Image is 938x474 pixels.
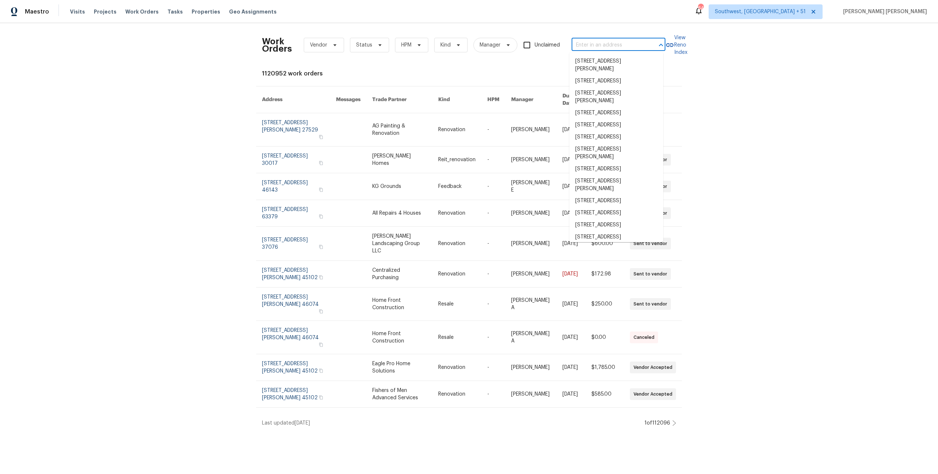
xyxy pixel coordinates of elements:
[505,200,557,227] td: [PERSON_NAME]
[295,421,310,426] span: [DATE]
[192,8,220,15] span: Properties
[366,288,432,321] td: Home Front Construction
[480,41,501,49] span: Manager
[94,8,117,15] span: Projects
[318,367,324,374] button: Copy Address
[481,200,505,227] td: -
[569,131,663,143] li: [STREET_ADDRESS]
[256,86,330,113] th: Address
[432,288,481,321] td: Resale
[125,8,159,15] span: Work Orders
[366,354,432,381] td: Eagle Pro Home Solutions
[505,147,557,173] td: [PERSON_NAME]
[715,8,806,15] span: Southwest, [GEOGRAPHIC_DATA] + 51
[481,288,505,321] td: -
[262,70,676,77] div: 1120952 work orders
[432,86,481,113] th: Kind
[569,219,663,231] li: [STREET_ADDRESS]
[481,113,505,147] td: -
[569,231,663,243] li: [STREET_ADDRESS]
[481,381,505,408] td: -
[505,261,557,288] td: [PERSON_NAME]
[318,341,324,348] button: Copy Address
[318,134,324,140] button: Copy Address
[366,321,432,354] td: Home Front Construction
[481,147,505,173] td: -
[229,8,277,15] span: Geo Assignments
[401,41,411,49] span: HPM
[366,227,432,261] td: [PERSON_NAME] Landscaping Group LLC
[330,86,366,113] th: Messages
[366,381,432,408] td: Fishers of Men Advanced Services
[557,86,586,113] th: Due Date
[432,354,481,381] td: Renovation
[318,308,324,315] button: Copy Address
[440,41,451,49] span: Kind
[432,321,481,354] td: Resale
[318,244,324,250] button: Copy Address
[505,354,557,381] td: [PERSON_NAME]
[318,394,324,401] button: Copy Address
[318,213,324,220] button: Copy Address
[505,381,557,408] td: [PERSON_NAME]
[569,143,663,163] li: [STREET_ADDRESS][PERSON_NAME]
[481,86,505,113] th: HPM
[318,186,324,193] button: Copy Address
[366,261,432,288] td: Centralized Purchasing
[698,4,703,12] div: 643
[366,147,432,173] td: [PERSON_NAME] Homes
[432,261,481,288] td: Renovation
[432,227,481,261] td: Renovation
[569,107,663,119] li: [STREET_ADDRESS]
[535,41,560,49] span: Unclaimed
[481,354,505,381] td: -
[481,227,505,261] td: -
[310,41,327,49] span: Vendor
[505,227,557,261] td: [PERSON_NAME]
[481,173,505,200] td: -
[505,173,557,200] td: [PERSON_NAME] E
[569,87,663,107] li: [STREET_ADDRESS][PERSON_NAME]
[569,119,663,131] li: [STREET_ADDRESS]
[572,40,645,51] input: Enter in an address
[569,207,663,219] li: [STREET_ADDRESS]
[569,195,663,207] li: [STREET_ADDRESS]
[366,173,432,200] td: KG Grounds
[167,9,183,14] span: Tasks
[481,321,505,354] td: -
[432,173,481,200] td: Feedback
[505,86,557,113] th: Manager
[262,38,292,52] h2: Work Orders
[569,75,663,87] li: [STREET_ADDRESS]
[432,381,481,408] td: Renovation
[432,147,481,173] td: Reit_renovation
[70,8,85,15] span: Visits
[505,113,557,147] td: [PERSON_NAME]
[505,288,557,321] td: [PERSON_NAME] A
[366,86,432,113] th: Trade Partner
[318,160,324,166] button: Copy Address
[432,113,481,147] td: Renovation
[366,113,432,147] td: AG Painting & Renovation
[569,175,663,195] li: [STREET_ADDRESS][PERSON_NAME]
[569,55,663,75] li: [STREET_ADDRESS][PERSON_NAME]
[656,40,666,50] button: Close
[840,8,927,15] span: [PERSON_NAME] [PERSON_NAME]
[481,261,505,288] td: -
[665,34,687,56] a: View Reno Index
[318,274,324,281] button: Copy Address
[366,200,432,227] td: All Repairs 4 Houses
[356,41,372,49] span: Status
[505,321,557,354] td: [PERSON_NAME] A
[262,419,642,427] div: Last updated
[569,163,663,175] li: [STREET_ADDRESS]
[645,419,670,427] div: 1 of 112096
[25,8,49,15] span: Maestro
[432,200,481,227] td: Renovation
